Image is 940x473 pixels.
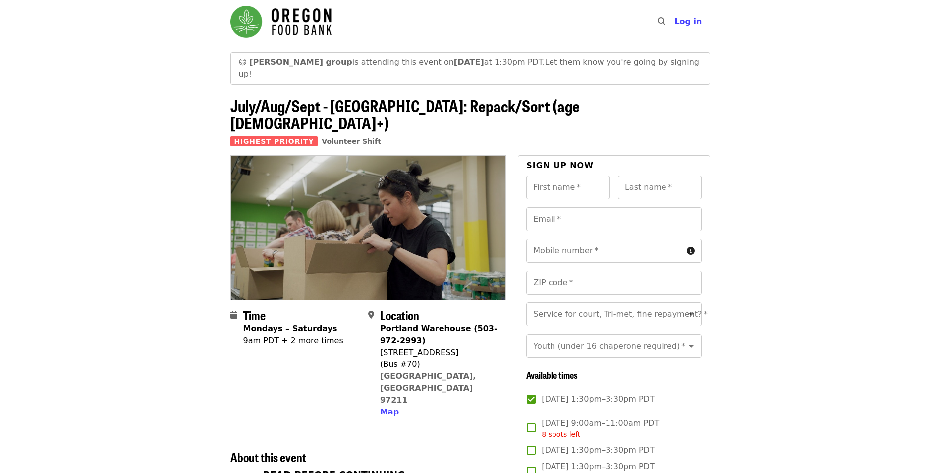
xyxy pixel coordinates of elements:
[618,176,702,199] input: Last name
[230,94,580,134] span: July/Aug/Sept - [GEOGRAPHIC_DATA]: Repack/Sort (age [DEMOGRAPHIC_DATA]+)
[684,339,698,353] button: Open
[380,306,419,324] span: Location
[249,58,352,67] strong: [PERSON_NAME] group
[249,58,545,67] span: is attending this event on at 1:30pm PDT.
[526,239,682,263] input: Mobile number
[230,6,332,38] img: Oregon Food Bank - Home
[230,136,318,146] span: Highest Priority
[231,156,506,299] img: July/Aug/Sept - Portland: Repack/Sort (age 8+) organized by Oregon Food Bank
[380,347,498,358] div: [STREET_ADDRESS]
[658,17,665,26] i: search icon
[687,246,695,256] i: circle-info icon
[322,137,381,145] a: Volunteer Shift
[671,10,679,34] input: Search
[230,448,306,466] span: About this event
[239,58,247,67] span: grinning face emoji
[542,393,654,405] span: [DATE] 1:30pm–3:30pm PDT
[666,12,710,32] button: Log in
[526,176,610,199] input: First name
[243,324,337,333] strong: Mondays – Saturdays
[542,444,654,456] span: [DATE] 1:30pm–3:30pm PDT
[380,407,399,416] span: Map
[526,271,701,295] input: ZIP code
[380,324,498,345] strong: Portland Warehouse (503-972-2993)
[542,430,580,438] span: 8 spots left
[526,368,578,381] span: Available times
[230,310,237,320] i: calendar icon
[380,358,498,370] div: (Bus #70)
[542,417,659,440] span: [DATE] 9:00am–11:00am PDT
[454,58,484,67] strong: [DATE]
[526,207,701,231] input: Email
[380,371,476,405] a: [GEOGRAPHIC_DATA], [GEOGRAPHIC_DATA] 97211
[368,310,374,320] i: map-marker-alt icon
[243,306,266,324] span: Time
[380,406,399,418] button: Map
[674,17,702,26] span: Log in
[684,307,698,321] button: Open
[243,335,343,347] div: 9am PDT + 2 more times
[526,161,594,170] span: Sign up now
